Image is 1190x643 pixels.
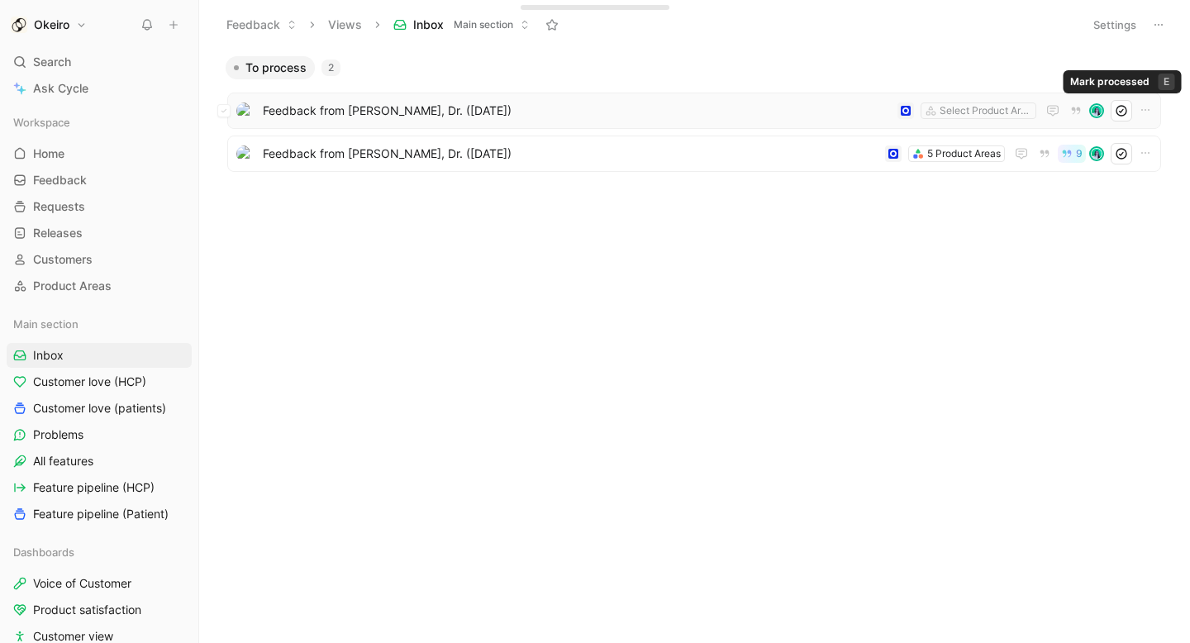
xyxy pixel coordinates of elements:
span: 9 [1076,149,1083,159]
span: Product Areas [33,278,112,294]
span: Main section [13,316,79,332]
a: Requests [7,194,192,219]
span: Feature pipeline (Patient) [33,506,169,522]
button: OkeiroOkeiro [7,13,91,36]
button: InboxMain section [386,12,537,37]
a: Inbox [7,343,192,368]
span: Workspace [13,114,70,131]
span: Customers [33,251,93,268]
span: Inbox [413,17,444,33]
span: Feedback from [PERSON_NAME], Dr. ([DATE]) [263,101,891,121]
div: To process2 [219,56,1169,178]
a: Feedback [7,168,192,193]
a: logoFeedback from [PERSON_NAME], Dr. ([DATE])5 Product Areas9avatar [227,136,1161,172]
span: Search [33,52,71,72]
div: Workspace [7,110,192,135]
span: Product satisfaction [33,602,141,618]
a: Customers [7,247,192,272]
span: Feature pipeline (HCP) [33,479,155,496]
span: Voice of Customer [33,575,131,592]
img: logo [236,102,253,119]
a: Problems [7,422,192,447]
a: Feature pipeline (HCP) [7,475,192,500]
span: Customer love (HCP) [33,374,146,390]
div: Mark processed [1070,74,1150,90]
span: Problems [33,426,83,443]
a: logoFeedback from [PERSON_NAME], Dr. ([DATE])Select Product Areasavatar [227,93,1161,129]
span: Home [33,145,64,162]
button: Feedback [219,12,304,37]
span: Main section [454,17,513,33]
a: Voice of Customer [7,571,192,596]
button: Settings [1086,13,1144,36]
img: Okeiro [11,17,27,33]
a: Product satisfaction [7,598,192,622]
img: logo [236,145,253,162]
span: Inbox [33,347,64,364]
a: All features [7,449,192,474]
span: Feedback [33,172,87,188]
div: Search [7,50,192,74]
div: Select Product Areas [940,102,1032,119]
div: 5 Product Areas [927,145,1001,162]
span: Requests [33,198,85,215]
span: All features [33,453,93,469]
a: Product Areas [7,274,192,298]
span: Feedback from [PERSON_NAME], Dr. ([DATE]) [263,144,878,164]
a: Customer love (patients) [7,396,192,421]
span: Dashboards [13,544,74,560]
span: Releases [33,225,83,241]
a: Customer love (HCP) [7,369,192,394]
button: 9 [1058,145,1086,163]
div: Dashboards [7,540,192,564]
span: Customer love (patients) [33,400,166,417]
div: 2 [321,60,340,76]
span: To process [245,60,307,76]
img: avatar [1091,105,1102,117]
div: E [1159,74,1175,90]
a: Home [7,141,192,166]
div: Main section [7,312,192,336]
span: Ask Cycle [33,79,88,98]
button: Views [321,12,369,37]
button: To process [226,56,315,79]
a: Releases [7,221,192,245]
div: Main sectionInboxCustomer love (HCP)Customer love (patients)ProblemsAll featuresFeature pipeline ... [7,312,192,526]
a: Feature pipeline (Patient) [7,502,192,526]
img: avatar [1091,148,1102,160]
h1: Okeiro [34,17,69,32]
a: Ask Cycle [7,76,192,101]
